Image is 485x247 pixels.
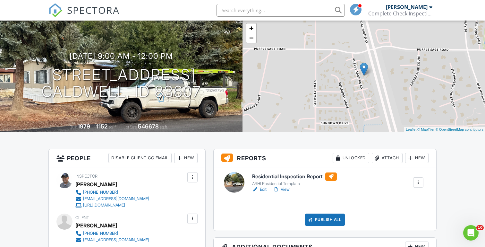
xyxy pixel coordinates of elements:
[48,3,63,17] img: The Best Home Inspection Software - Spectora
[386,4,428,10] div: [PERSON_NAME]
[108,153,172,163] div: Disable Client CC Email
[214,149,436,167] h3: Reports
[417,128,435,131] a: © MapTiler
[368,10,432,17] div: Complete Check Inspections, LLC
[48,9,120,22] a: SPECTORA
[123,125,137,129] span: Lot Size
[83,231,118,236] div: [PHONE_NUMBER]
[70,52,173,60] h3: [DATE] 9:00 am - 12:00 pm
[372,153,403,163] div: Attach
[333,153,369,163] div: Unlocked
[246,23,256,33] a: Zoom in
[436,128,483,131] a: © OpenStreetMap contributors
[83,190,118,195] div: [PHONE_NUMBER]
[305,214,345,226] div: Publish All
[75,230,149,237] a: [PHONE_NUMBER]
[49,149,205,167] h3: People
[476,225,484,230] span: 10
[405,153,429,163] div: New
[273,186,290,193] a: View
[75,221,117,230] div: [PERSON_NAME]
[75,174,98,179] span: Inspector
[252,172,337,187] a: Residential Inspection Report ASHI Residential Template
[108,125,117,129] span: sq. ft.
[174,153,198,163] div: New
[75,180,117,189] div: [PERSON_NAME]
[83,196,149,201] div: [EMAIL_ADDRESS][DOMAIN_NAME]
[246,33,256,43] a: Zoom out
[252,172,337,181] h6: Residential Inspection Report
[160,125,168,129] span: sq.ft.
[78,123,90,130] div: 1979
[138,123,159,130] div: 546678
[217,4,345,17] input: Search everything...
[83,203,125,208] div: [URL][DOMAIN_NAME]
[252,181,337,186] div: ASHI Residential Template
[67,3,120,17] span: SPECTORA
[75,196,149,202] a: [EMAIL_ADDRESS][DOMAIN_NAME]
[83,237,149,243] div: [EMAIL_ADDRESS][DOMAIN_NAME]
[75,215,89,220] span: Client
[96,123,107,130] div: 1152
[41,66,201,101] h1: [STREET_ADDRESS] Caldwell, ID 83607
[404,127,485,132] div: |
[463,225,479,241] iframe: Intercom live chat
[70,125,77,129] span: Built
[75,189,149,196] a: [PHONE_NUMBER]
[75,237,149,243] a: [EMAIL_ADDRESS][DOMAIN_NAME]
[252,186,267,193] a: Edit
[75,202,149,208] a: [URL][DOMAIN_NAME]
[406,128,416,131] a: Leaflet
